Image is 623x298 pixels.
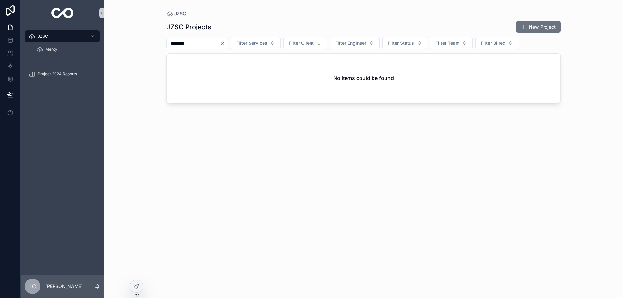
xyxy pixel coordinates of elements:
span: Project 2024 Reports [38,71,77,77]
div: scrollable content [21,26,104,88]
a: Project 2024 Reports [25,68,100,80]
button: Select Button [475,37,519,49]
span: Filter Client [289,40,314,46]
span: LC [29,282,36,290]
button: Select Button [382,37,427,49]
img: App logo [51,8,74,18]
button: Select Button [231,37,281,49]
a: JZSC [166,10,186,17]
span: Filter Billed [481,40,506,46]
span: Mercy [45,47,57,52]
span: Filter Engineer [335,40,366,46]
h1: JZSC Projects [166,22,211,31]
a: Mercy [32,43,100,55]
span: Filter Services [236,40,267,46]
span: JZSC [174,10,186,17]
button: Clear [220,41,228,46]
button: Select Button [430,37,473,49]
a: JZSC [25,30,100,42]
button: New Project [516,21,561,33]
span: Filter Status [388,40,414,46]
h2: No items could be found [333,74,394,82]
span: JZSC [38,34,48,39]
p: [PERSON_NAME] [45,283,83,290]
button: Select Button [283,37,327,49]
span: Filter Team [435,40,459,46]
button: Select Button [330,37,380,49]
